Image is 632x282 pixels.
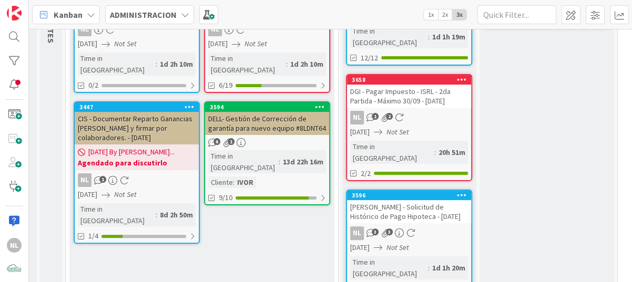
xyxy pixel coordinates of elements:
div: NL [78,23,91,36]
i: Not Set [244,39,267,48]
span: 2 [386,113,393,120]
div: 3447CIS - Documentar Reparto Ganancias [PERSON_NAME] y firmar por colaboradores. - [DATE] [75,102,199,144]
i: Not Set [114,39,137,48]
div: 3658 [347,75,471,85]
div: 3594 [210,103,329,111]
span: 3 [372,228,379,235]
div: 1d 1h 20m [430,262,468,274]
div: 8d 2h 50m [157,209,196,221]
div: DELL- Gestión de Corrección de garantía para nuevo equipo #8LDNT64 [205,112,329,135]
span: : [428,262,430,274]
span: 9/10 [219,192,232,203]
div: NL [7,238,22,253]
i: Not Set [386,127,409,137]
span: 3x [452,9,466,20]
span: 3 [386,228,393,235]
div: 3596[PERSON_NAME] - Solicitud de Histórico de Pago Hipoteca - [DATE] [347,191,471,223]
div: DGI - Pagar Impuesto - ISRL - 2da Partida - Máximo 30/09 - [DATE] [347,85,471,108]
div: NL [347,226,471,240]
i: Not Set [386,243,409,252]
span: : [428,31,430,43]
b: ADMINISTRACION [110,9,177,20]
span: 6/19 [219,80,232,91]
span: [DATE] [350,127,370,138]
div: 3658 [352,76,471,83]
div: IVOR [235,176,256,188]
div: NL [205,23,329,36]
i: Not Set [114,190,137,199]
span: 2x [438,9,452,20]
div: 3596 [347,191,471,200]
div: Time in [GEOGRAPHIC_DATA] [350,25,428,48]
div: NL [347,111,471,124]
span: : [279,156,280,168]
span: 6 [213,138,220,145]
div: NL [75,23,199,36]
div: 3447 [79,103,199,111]
a: 3658DGI - Pagar Impuesto - ISRL - 2da Partida - Máximo 30/09 - [DATE]NL[DATE]Not SetTime in [GEOG... [346,74,472,181]
div: CIS - Documentar Reparto Ganancias [PERSON_NAME] y firmar por colaboradores. - [DATE] [75,112,199,144]
div: Cliente [208,176,233,188]
span: : [286,58,288,70]
div: Time in [GEOGRAPHIC_DATA] [78,53,156,76]
div: Time in [GEOGRAPHIC_DATA] [350,256,428,279]
div: NL [350,226,364,240]
span: 1x [424,9,438,20]
span: : [156,58,157,70]
span: 1 [228,138,235,145]
input: Quick Filter... [477,5,556,24]
div: Time in [GEOGRAPHIC_DATA] [78,203,156,226]
div: NL [208,23,222,36]
div: NL [75,173,199,187]
span: 1 [99,176,106,183]
span: 1/4 [88,231,98,242]
div: NL [78,173,91,187]
div: 3596 [352,192,471,199]
div: 3658DGI - Pagar Impuesto - ISRL - 2da Partida - Máximo 30/09 - [DATE] [347,75,471,108]
span: [DATE] [78,38,97,49]
div: 3594DELL- Gestión de Corrección de garantía para nuevo equipo #8LDNT64 [205,102,329,135]
span: Kanban [54,8,83,21]
span: 12/12 [361,53,378,64]
span: [DATE] [350,242,370,253]
div: 13d 22h 16m [280,156,326,168]
span: 0/2 [88,80,98,91]
img: Visit kanbanzone.com [7,6,22,20]
div: 1d 2h 10m [157,58,196,70]
div: [PERSON_NAME] - Solicitud de Histórico de Pago Hipoteca - [DATE] [347,200,471,223]
span: : [233,176,235,188]
div: 20h 51m [436,147,468,158]
div: 1d 2h 10m [288,58,326,70]
span: 2/2 [361,168,371,179]
div: Time in [GEOGRAPHIC_DATA] [208,53,286,76]
span: [DATE] [208,38,228,49]
span: : [434,147,436,158]
span: [DATE] [78,189,97,200]
div: NL [350,111,364,124]
div: 1d 1h 19m [430,31,468,43]
div: Time in [GEOGRAPHIC_DATA] [208,150,279,173]
div: Time in [GEOGRAPHIC_DATA] [350,141,434,164]
a: 3447CIS - Documentar Reparto Ganancias [PERSON_NAME] y firmar por colaboradores. - [DATE][DATE] B... [74,101,200,244]
div: 3447 [75,102,199,112]
b: Agendado para discutirlo [78,158,196,168]
a: 3594DELL- Gestión de Corrección de garantía para nuevo equipo #8LDNT64Time in [GEOGRAPHIC_DATA]:1... [204,101,330,205]
div: 3594 [205,102,329,112]
span: 1 [372,113,379,120]
img: avatar [7,262,22,276]
span: : [156,209,157,221]
span: [DATE] By [PERSON_NAME]... [88,147,175,158]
